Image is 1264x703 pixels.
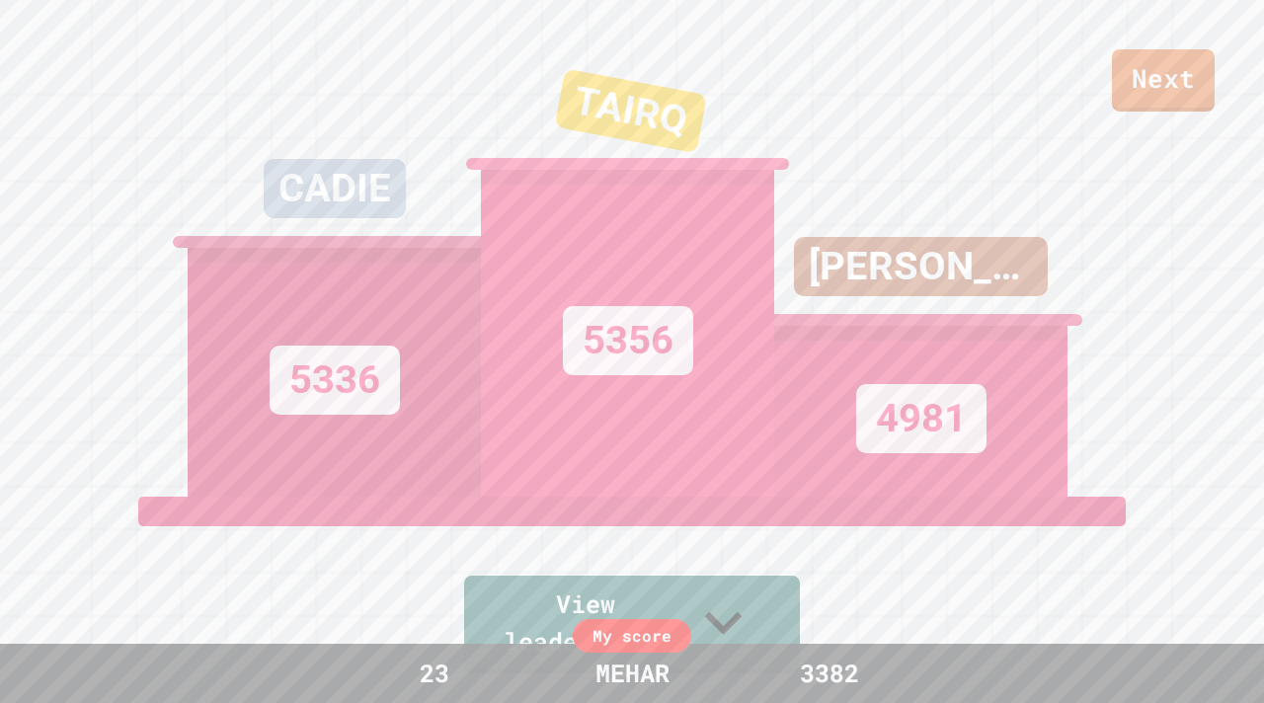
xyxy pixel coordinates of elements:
div: 4981 [856,384,987,453]
div: 3382 [755,655,904,692]
div: CADIE [264,159,406,218]
div: MEHAR [576,655,689,692]
div: My score [573,619,691,653]
div: TAIRQ [554,68,707,153]
div: [PERSON_NAME] (._.) [794,237,1048,296]
a: Next [1112,49,1215,112]
a: View leaderboard [464,576,800,673]
div: 5336 [270,346,400,415]
div: 23 [360,655,509,692]
div: 5356 [563,306,693,375]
